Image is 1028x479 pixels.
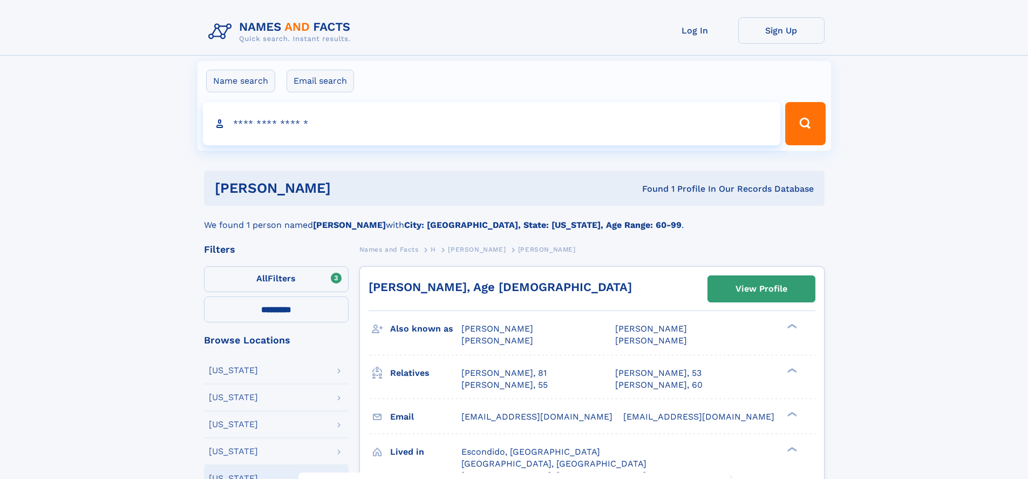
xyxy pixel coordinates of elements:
[359,242,419,256] a: Names and Facts
[203,102,781,145] input: search input
[461,458,646,469] span: [GEOGRAPHIC_DATA], [GEOGRAPHIC_DATA]
[404,220,682,230] b: City: [GEOGRAPHIC_DATA], State: [US_STATE], Age Range: 60-99
[518,246,576,253] span: [PERSON_NAME]
[623,411,774,422] span: [EMAIL_ADDRESS][DOMAIN_NAME]
[461,411,612,422] span: [EMAIL_ADDRESS][DOMAIN_NAME]
[736,276,787,301] div: View Profile
[652,17,738,44] a: Log In
[390,443,461,461] h3: Lived in
[785,410,798,417] div: ❯
[448,242,506,256] a: [PERSON_NAME]
[390,320,461,338] h3: Also known as
[461,447,600,457] span: Escondido, [GEOGRAPHIC_DATA]
[708,276,815,302] a: View Profile
[390,408,461,426] h3: Email
[615,379,703,391] a: [PERSON_NAME], 60
[785,102,825,145] button: Search Button
[215,181,487,195] h1: [PERSON_NAME]
[461,335,533,346] span: [PERSON_NAME]
[204,335,349,345] div: Browse Locations
[461,379,548,391] a: [PERSON_NAME], 55
[615,323,687,334] span: [PERSON_NAME]
[204,17,359,46] img: Logo Names and Facts
[785,446,798,453] div: ❯
[287,70,354,92] label: Email search
[785,323,798,330] div: ❯
[209,393,258,402] div: [US_STATE]
[431,246,436,253] span: H
[431,242,436,256] a: H
[209,447,258,456] div: [US_STATE]
[369,280,632,294] a: [PERSON_NAME], Age [DEMOGRAPHIC_DATA]
[390,364,461,382] h3: Relatives
[461,323,533,334] span: [PERSON_NAME]
[461,367,547,379] a: [PERSON_NAME], 81
[448,246,506,253] span: [PERSON_NAME]
[209,420,258,429] div: [US_STATE]
[615,367,702,379] a: [PERSON_NAME], 53
[256,273,268,284] span: All
[738,17,825,44] a: Sign Up
[204,266,349,292] label: Filters
[313,220,386,230] b: [PERSON_NAME]
[785,367,798,374] div: ❯
[204,245,349,254] div: Filters
[615,335,687,346] span: [PERSON_NAME]
[486,183,814,195] div: Found 1 Profile In Our Records Database
[206,70,275,92] label: Name search
[209,366,258,375] div: [US_STATE]
[204,206,825,232] div: We found 1 person named with .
